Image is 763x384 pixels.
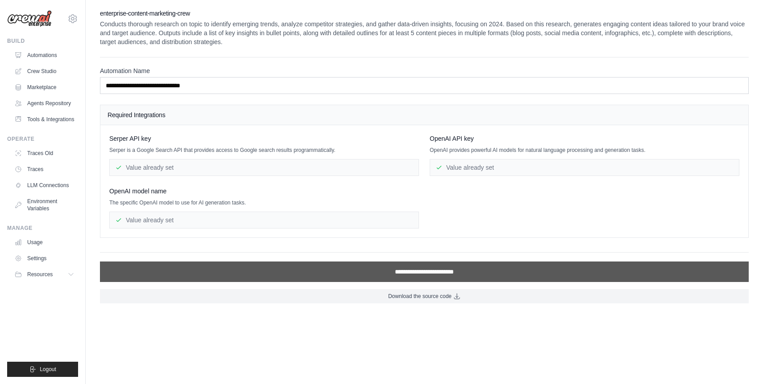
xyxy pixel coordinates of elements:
span: OpenAI API key [430,134,474,143]
a: Automations [11,48,78,62]
img: Logo [7,10,52,27]
p: Serper is a Google Search API that provides access to Google search results programmatically. [109,147,419,154]
a: Usage [11,235,78,249]
a: Agents Repository [11,96,78,110]
p: The specific OpenAI model to use for AI generation tasks. [109,199,419,206]
p: OpenAI provides powerful AI models for natural language processing and generation tasks. [430,147,739,154]
span: Download the source code [388,293,452,300]
div: Value already set [109,159,419,176]
a: Traces Old [11,146,78,160]
div: Operate [7,135,78,143]
a: Download the source code [100,289,749,303]
span: Logout [40,366,56,373]
button: Logout [7,362,78,377]
a: LLM Connections [11,178,78,192]
div: Value already set [430,159,739,176]
a: Settings [11,251,78,266]
span: Serper API key [109,134,151,143]
span: OpenAI model name [109,187,166,196]
button: Resources [11,267,78,282]
a: Crew Studio [11,64,78,78]
a: Traces [11,162,78,176]
h4: Required Integrations [108,110,741,119]
label: Automation Name [100,66,749,75]
h2: enterprise-content-marketing-crew [100,9,749,18]
a: Environment Variables [11,194,78,216]
a: Marketplace [11,80,78,94]
a: Tools & Integrations [11,112,78,127]
span: Resources [27,271,53,278]
div: Value already set [109,212,419,229]
p: Conducts thorough research on topic to identify emerging trends, analyze competitor strategies, a... [100,20,749,46]
div: Manage [7,225,78,232]
div: Build [7,37,78,45]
